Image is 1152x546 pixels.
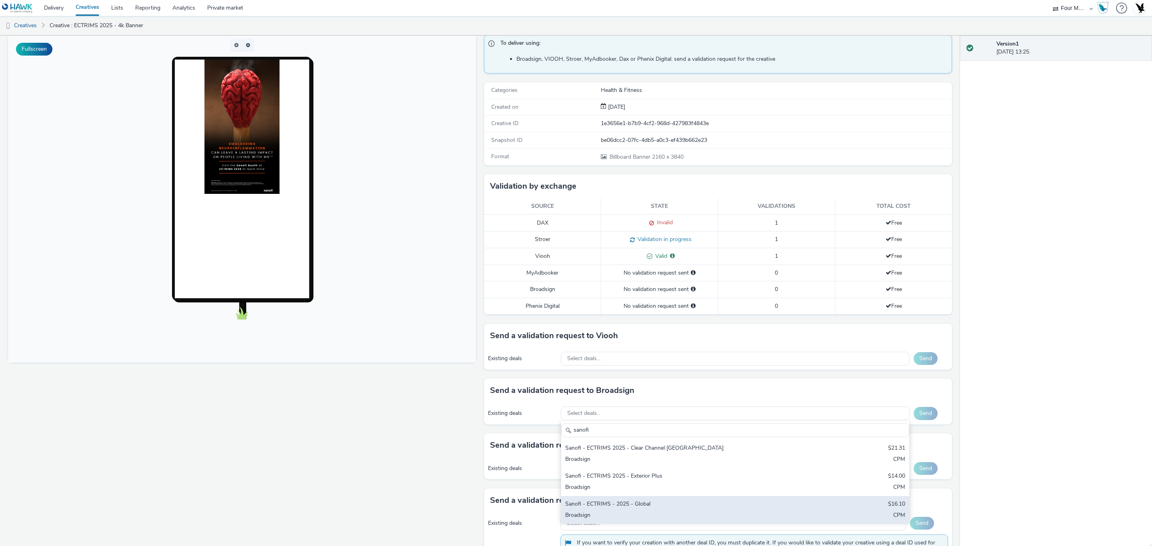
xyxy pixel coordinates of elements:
div: CPM [893,483,905,492]
td: Phenix Digital [484,298,601,314]
img: Hawk Academy [1097,2,1109,14]
h3: Send a validation request to Phenix Digital [490,494,648,506]
span: To deliver using: [500,39,944,50]
td: DAX [484,215,601,231]
span: Categories [491,86,518,94]
span: Free [886,252,902,260]
div: Broadsign [565,455,790,464]
img: Account UK [1134,2,1146,14]
div: [DATE] 13:25 [996,40,1146,56]
td: Broadsign [484,281,601,298]
div: $21.31 [888,444,905,453]
span: 1 [775,252,778,260]
button: Send [914,352,938,365]
span: Free [886,302,902,310]
div: Creation 23 September 2025, 13:25 [606,103,625,111]
div: Sanofi - ECTRIMS - 2025 - Global [565,500,790,509]
button: Fullscreen [16,43,52,56]
span: Free [886,235,902,243]
div: No validation request sent [605,285,714,293]
h3: Send a validation request to Broadsign [490,385,634,397]
span: 0 [775,302,778,310]
span: Select deals... [567,520,600,527]
span: Valid [652,252,667,260]
div: 1e3656e1-b7b9-4cf2-968d-427983f4843e [601,120,951,128]
div: Existing deals [488,355,557,363]
img: Advertisement preview [196,25,272,159]
span: Select deals... [567,410,600,417]
div: Health & Fitness [601,86,951,94]
div: Sanofi - ECTRIMS 2025 - Exterior Plus [565,472,790,481]
span: Billboard Banner [610,153,652,161]
td: Viooh [484,248,601,265]
th: Total cost [835,198,952,215]
th: Validations [718,198,835,215]
a: Hawk Academy [1097,2,1112,14]
span: Invalid [654,219,673,226]
img: undefined Logo [2,3,33,13]
div: No validation request sent [605,269,714,277]
span: 1 [775,219,778,227]
span: Free [886,269,902,277]
span: Snapshot ID [491,136,522,144]
span: Format [491,153,509,160]
span: Validation in progress [635,235,692,243]
div: $14.00 [888,472,905,481]
img: dooh [4,22,12,30]
td: Stroer [484,231,601,248]
h3: Validation by exchange [490,180,576,192]
span: Free [886,285,902,293]
th: State [601,198,718,215]
button: Send [914,407,938,420]
span: 0 [775,269,778,277]
div: Please select a deal below and click on Send to send a validation request to Phenix Digital. [691,302,696,310]
h3: Send a validation request to Viooh [490,330,618,342]
div: Broadsign [565,483,790,492]
th: Source [484,198,601,215]
button: Send [914,462,938,475]
div: Existing deals [488,409,557,417]
span: 1 [775,235,778,243]
div: Existing deals [488,519,556,527]
span: Creative ID [491,120,518,127]
span: [DATE] [606,103,625,111]
span: 2160 x 3840 [609,153,684,161]
a: Creative : ECTRIMS 2025 - 4k Banner [46,16,147,35]
div: CPM [893,511,905,520]
td: MyAdbooker [484,265,601,281]
span: Free [886,219,902,227]
input: Search...... [561,423,909,437]
div: $16.10 [888,500,905,509]
li: Broadsign, VIOOH, Stroer, MyAdbooker, Dax or Phenix Digital: send a validation request for the cr... [516,55,948,63]
div: CPM [893,455,905,464]
span: 0 [775,285,778,293]
div: Please select a deal below and click on Send to send a validation request to Broadsign. [691,285,696,293]
strong: Version 1 [996,40,1019,48]
span: Created on [491,103,518,111]
div: Broadsign [565,511,790,520]
span: Select deals... [567,355,600,362]
div: be06dcc2-07fc-4db5-a0c3-ef439b662e23 [601,136,951,144]
div: Please select a deal below and click on Send to send a validation request to MyAdbooker. [691,269,696,277]
div: Sanofi - ECTRIMS 2025 - Clear Channel [GEOGRAPHIC_DATA] [565,444,790,453]
h3: Send a validation request to MyAdbooker [490,439,644,451]
button: Send [910,517,934,530]
div: No validation request sent [605,302,714,310]
div: Existing deals [488,464,557,472]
